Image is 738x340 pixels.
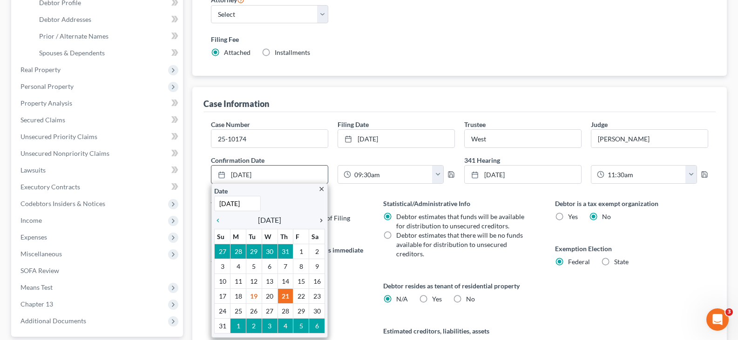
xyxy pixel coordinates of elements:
[20,317,86,325] span: Additional Documents
[215,318,230,333] td: 31
[602,213,611,220] span: No
[39,49,105,57] span: Spouses & Dependents
[313,214,325,226] a: chevron_right
[278,318,293,333] td: 4
[309,259,325,273] td: 9
[464,120,486,129] label: Trustee
[278,244,293,259] td: 31
[39,32,108,40] span: Prior / Alternate Names
[351,166,433,183] input: -- : --
[214,186,228,196] label: Date
[309,318,325,333] td: 6
[206,155,460,165] label: Confirmation Date
[278,273,293,288] td: 14
[13,145,183,162] a: Unsecured Nonpriority Claims
[203,98,269,109] div: Case Information
[396,295,408,303] span: N/A
[262,259,278,273] td: 6
[20,216,42,224] span: Income
[318,183,325,194] a: close
[13,95,183,112] a: Property Analysis
[20,200,105,207] span: Codebtors Insiders & Notices
[214,196,261,211] input: 1/1/2013
[13,179,183,195] a: Executory Contracts
[211,199,364,210] label: Version of legal data applied to case
[211,245,364,265] label: Does debtor have any property that needs immediate attention?
[318,186,325,193] i: close
[246,273,262,288] td: 12
[614,258,629,266] span: State
[230,318,246,333] td: 1
[309,244,325,259] td: 2
[309,288,325,303] td: 23
[32,28,183,45] a: Prior / Alternate Names
[258,214,281,226] span: [DATE]
[20,250,62,258] span: Miscellaneous
[215,259,230,273] td: 3
[309,273,325,288] td: 16
[555,244,708,253] label: Exemption Election
[262,229,278,244] th: W
[20,149,109,157] span: Unsecured Nonpriority Claims
[20,116,65,124] span: Secured Claims
[211,34,708,44] label: Filing Fee
[293,229,309,244] th: F
[39,15,91,23] span: Debtor Addresses
[293,288,309,303] td: 22
[262,318,278,333] td: 3
[262,303,278,318] td: 27
[20,267,59,274] span: SOFA Review
[214,217,226,224] i: chevron_left
[460,155,713,165] label: 341 Hearing
[313,217,325,224] i: chevron_right
[230,273,246,288] td: 11
[246,303,262,318] td: 26
[383,199,536,208] label: Statistical/Administrative Info
[230,303,246,318] td: 25
[275,48,310,56] span: Installments
[278,229,293,244] th: Th
[215,303,230,318] td: 24
[262,273,278,288] td: 13
[20,82,74,90] span: Personal Property
[311,214,350,222] span: Date of Filing
[246,229,262,244] th: Tu
[215,273,230,288] td: 10
[20,233,47,241] span: Expenses
[20,183,80,191] span: Executory Contracts
[591,120,608,129] label: Judge
[20,300,53,308] span: Chapter 13
[215,229,230,244] th: Su
[215,244,230,259] td: 27
[13,262,183,279] a: SOFA Review
[465,166,581,183] a: [DATE]
[262,288,278,303] td: 20
[278,303,293,318] td: 28
[309,229,325,244] th: Sa
[465,130,581,147] input: --
[20,166,46,174] span: Lawsuits
[383,326,536,336] label: Estimated creditors, liabilities, assets
[246,288,262,303] td: 19
[568,258,590,266] span: Federal
[466,295,475,303] span: No
[13,112,183,128] a: Secured Claims
[338,130,454,147] a: [DATE]
[32,11,183,28] a: Debtor Addresses
[396,213,524,230] span: Debtor estimates that funds will be available for distribution to unsecured creditors.
[293,303,309,318] td: 29
[214,214,226,226] a: chevron_left
[230,259,246,273] td: 4
[20,99,72,107] span: Property Analysis
[293,273,309,288] td: 15
[246,318,262,333] td: 2
[32,45,183,61] a: Spouses & Dependents
[568,213,578,220] span: Yes
[211,130,328,147] input: Enter case number...
[309,303,325,318] td: 30
[20,283,53,291] span: Means Test
[246,244,262,259] td: 29
[725,308,733,316] span: 3
[293,244,309,259] td: 1
[432,295,442,303] span: Yes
